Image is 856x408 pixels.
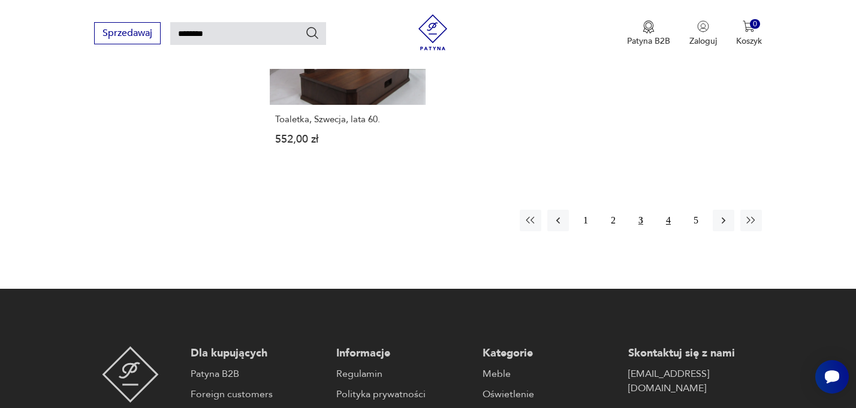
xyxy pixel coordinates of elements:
button: Szukaj [305,26,320,40]
a: Patyna B2B [191,367,324,381]
button: 2 [602,210,624,231]
a: Ikona medaluPatyna B2B [627,20,670,47]
p: Dla kupujących [191,346,324,361]
button: 5 [685,210,707,231]
p: 552,00 zł [275,134,420,144]
h3: Toaletka, Szwecja, lata 60. [275,114,420,125]
img: Ikona medalu [643,20,655,34]
button: Sprzedawaj [94,22,161,44]
a: [EMAIL_ADDRESS][DOMAIN_NAME] [628,367,762,395]
p: Skontaktuj się z nami [628,346,762,361]
img: Patyna - sklep z meblami i dekoracjami vintage [102,346,159,403]
a: Meble [483,367,616,381]
a: Oświetlenie [483,387,616,401]
a: Polityka prywatności [336,387,470,401]
iframe: Smartsupp widget button [815,360,849,394]
button: Patyna B2B [627,20,670,47]
button: 1 [575,210,596,231]
a: Regulamin [336,367,470,381]
a: Sprzedawaj [94,30,161,38]
img: Ikona koszyka [743,20,755,32]
a: Foreign customers [191,387,324,401]
button: 4 [658,210,679,231]
p: Zaloguj [689,35,717,47]
img: Ikonka użytkownika [697,20,709,32]
p: Informacje [336,346,470,361]
div: 0 [750,19,760,29]
p: Kategorie [483,346,616,361]
button: 0Koszyk [736,20,762,47]
button: Zaloguj [689,20,717,47]
p: Koszyk [736,35,762,47]
p: Patyna B2B [627,35,670,47]
button: 3 [630,210,652,231]
img: Patyna - sklep z meblami i dekoracjami vintage [415,14,451,50]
